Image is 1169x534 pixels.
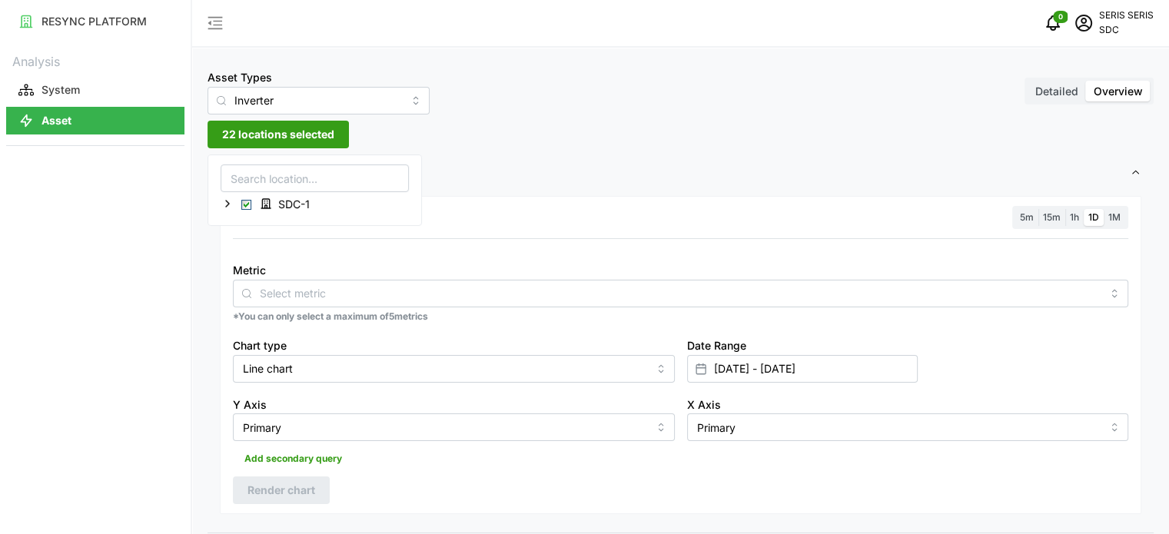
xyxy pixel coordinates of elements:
a: System [6,75,184,105]
a: RESYNC PLATFORM [6,6,184,37]
input: Select Y axis [233,413,675,441]
span: SDC-1 [254,194,320,213]
input: Select chart type [233,355,675,383]
button: Asset [6,107,184,134]
span: 1D [1088,211,1099,223]
label: X Axis [687,396,721,413]
p: *You can only select a maximum of 5 metrics [233,310,1128,323]
span: Add secondary query [244,448,342,469]
span: Render chart [247,477,315,503]
button: schedule [1068,8,1099,38]
label: Y Axis [233,396,267,413]
span: 5m [1020,211,1034,223]
button: Render chart [233,476,330,504]
span: 15m [1043,211,1061,223]
div: Settings [208,192,1154,533]
p: Analysis [6,49,184,71]
div: 22 locations selected [208,154,422,226]
span: 22 locations selected [222,121,334,148]
span: SDC-1 [278,197,310,212]
input: Search location... [221,164,409,192]
span: Select SDC-1 [241,200,251,210]
label: Asset Types [208,69,272,86]
button: notifications [1038,8,1068,38]
button: Settings [208,154,1154,192]
p: System [42,82,80,98]
button: RESYNC PLATFORM [6,8,184,35]
input: Select metric [260,284,1101,301]
span: Overview [1094,85,1143,98]
input: Select X axis [687,413,1129,441]
label: Chart type [233,337,287,354]
span: 1M [1108,211,1121,223]
button: System [6,76,184,104]
span: 0 [1058,12,1063,22]
input: Select date range [687,355,918,383]
label: Date Range [687,337,746,354]
span: 1h [1070,211,1079,223]
button: Add secondary query [233,447,354,470]
p: RESYNC PLATFORM [42,14,147,29]
button: 22 locations selected [208,121,349,148]
label: Metric [233,262,266,279]
p: SERIS SERIS [1099,8,1154,23]
p: SDC [1099,23,1154,38]
span: Detailed [1035,85,1078,98]
span: Settings [220,154,1130,192]
p: Asset [42,113,71,128]
a: Asset [6,105,184,136]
